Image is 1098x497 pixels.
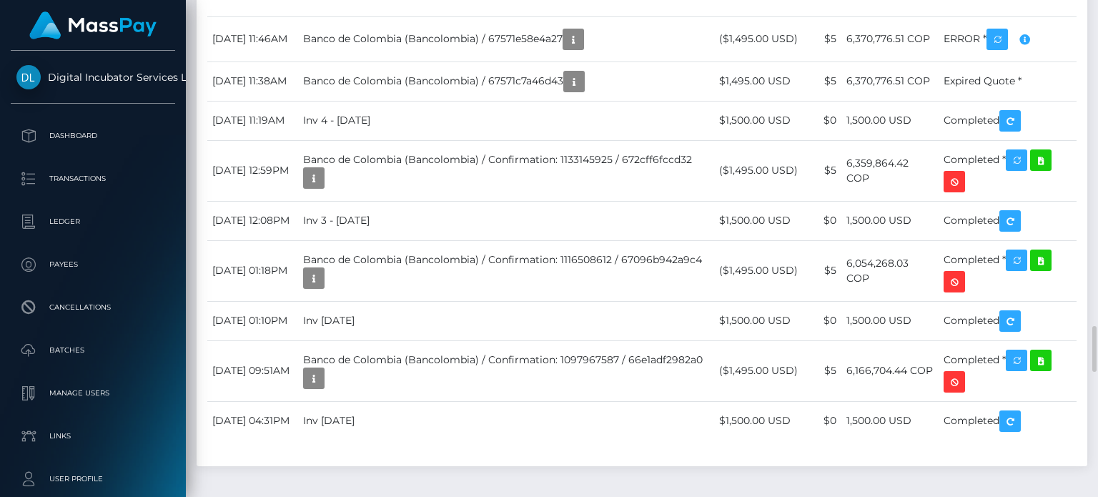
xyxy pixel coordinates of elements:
[841,240,939,301] td: 6,054,268.03 COP
[207,401,298,441] td: [DATE] 04:31PM
[16,468,169,490] p: User Profile
[805,61,841,101] td: $5
[714,140,805,201] td: ($1,495.00 USD)
[841,140,939,201] td: 6,359,864.42 COP
[714,16,805,61] td: ($1,495.00 USD)
[16,211,169,232] p: Ledger
[298,340,714,401] td: Banco de Colombia (Bancolombia) / Confirmation: 1097967587 / 66e1adf2982a0
[16,125,169,147] p: Dashboard
[939,301,1077,340] td: Completed
[298,301,714,340] td: Inv [DATE]
[805,301,841,340] td: $0
[11,418,175,454] a: Links
[16,297,169,318] p: Cancellations
[714,340,805,401] td: ($1,495.00 USD)
[11,161,175,197] a: Transactions
[939,201,1077,240] td: Completed
[298,101,714,140] td: Inv 4 - [DATE]
[16,383,169,404] p: Manage Users
[11,290,175,325] a: Cancellations
[841,340,939,401] td: 6,166,704.44 COP
[805,16,841,61] td: $5
[11,375,175,411] a: Manage Users
[207,140,298,201] td: [DATE] 12:59PM
[207,340,298,401] td: [DATE] 09:51AM
[29,11,157,39] img: MassPay Logo
[16,340,169,361] p: Batches
[298,16,714,61] td: Banco de Colombia (Bancolombia) / 67571e58e4a27
[11,118,175,154] a: Dashboard
[939,16,1077,61] td: ERROR *
[16,168,169,190] p: Transactions
[298,140,714,201] td: Banco de Colombia (Bancolombia) / Confirmation: 1133145925 / 672cff6fccd32
[298,201,714,240] td: Inv 3 - [DATE]
[16,425,169,447] p: Links
[805,140,841,201] td: $5
[714,240,805,301] td: ($1,495.00 USD)
[714,401,805,441] td: $1,500.00 USD
[298,401,714,441] td: Inv [DATE]
[805,240,841,301] td: $5
[207,61,298,101] td: [DATE] 11:38AM
[841,201,939,240] td: 1,500.00 USD
[298,61,714,101] td: Banco de Colombia (Bancolombia) / 67571c7a46d43
[298,240,714,301] td: Banco de Colombia (Bancolombia) / Confirmation: 1116508612 / 67096b942a9c4
[805,101,841,140] td: $0
[11,247,175,282] a: Payees
[11,461,175,497] a: User Profile
[805,201,841,240] td: $0
[805,340,841,401] td: $5
[939,240,1077,301] td: Completed *
[11,204,175,240] a: Ledger
[207,201,298,240] td: [DATE] 12:08PM
[714,61,805,101] td: $1,495.00 USD
[207,16,298,61] td: [DATE] 11:46AM
[939,140,1077,201] td: Completed *
[805,401,841,441] td: $0
[939,61,1077,101] td: Expired Quote *
[841,301,939,340] td: 1,500.00 USD
[841,401,939,441] td: 1,500.00 USD
[841,16,939,61] td: 6,370,776.51 COP
[207,301,298,340] td: [DATE] 01:10PM
[841,61,939,101] td: 6,370,776.51 COP
[11,71,175,84] span: Digital Incubator Services Limited
[841,101,939,140] td: 1,500.00 USD
[11,333,175,368] a: Batches
[714,101,805,140] td: $1,500.00 USD
[207,101,298,140] td: [DATE] 11:19AM
[16,254,169,275] p: Payees
[939,401,1077,441] td: Completed
[939,340,1077,401] td: Completed *
[16,65,41,89] img: Digital Incubator Services Limited
[714,201,805,240] td: $1,500.00 USD
[714,301,805,340] td: $1,500.00 USD
[939,101,1077,140] td: Completed
[207,240,298,301] td: [DATE] 01:18PM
